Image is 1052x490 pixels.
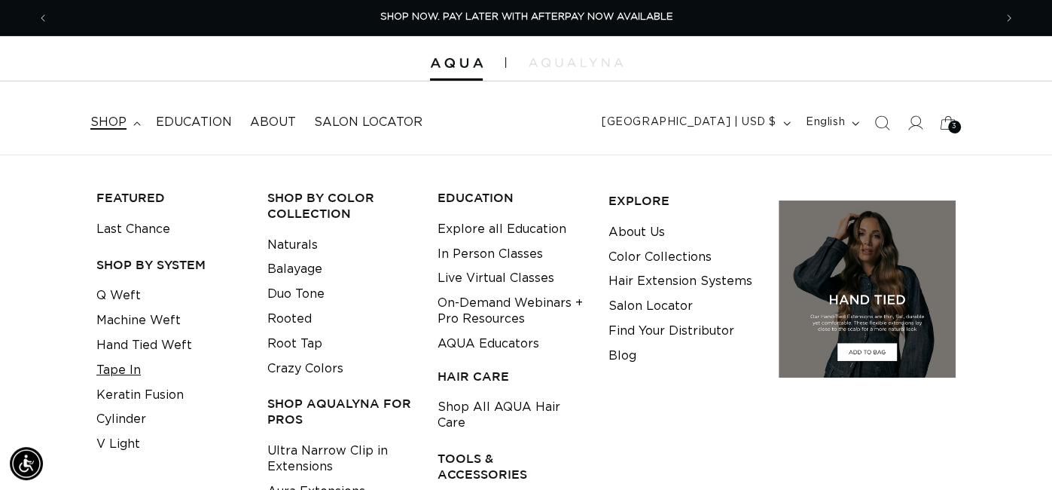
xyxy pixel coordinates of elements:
a: About Us [608,220,665,245]
span: [GEOGRAPHIC_DATA] | USD $ [602,115,776,130]
span: SHOP NOW. PAY LATER WITH AFTERPAY NOW AVAILABLE [380,12,673,22]
a: Q Weft [96,283,141,308]
a: Find Your Distributor [608,319,734,344]
a: Hand Tied Weft [96,333,192,358]
a: Last Chance [96,217,170,242]
span: Education [156,115,232,130]
summary: shop [81,106,147,139]
h3: EXPLORE [608,193,756,209]
a: Cylinder [96,407,146,432]
a: About [241,106,305,139]
a: Live Virtual Classes [438,266,554,291]
span: shop [90,115,127,130]
h3: FEATURED [96,190,244,206]
a: Education [147,106,241,139]
a: Blog [608,344,636,369]
summary: Search [865,106,898,139]
span: 3 [952,121,957,133]
span: Salon Locator [314,115,422,130]
button: [GEOGRAPHIC_DATA] | USD $ [593,109,797,137]
h3: Shop AquaLyna for Pros [267,396,415,427]
button: Next announcement [993,4,1026,32]
img: Aqua Hair Extensions [430,58,483,69]
a: Balayage [267,257,322,282]
a: Rooted [267,307,312,332]
iframe: Chat Widget [977,418,1052,490]
button: English [797,109,865,137]
a: Machine Weft [96,308,181,333]
div: Accessibility Menu [10,447,43,480]
a: Explore all Education [438,217,566,242]
a: Hair Extension Systems [608,269,752,294]
a: Shop All AQUA Hair Care [438,395,585,436]
a: Salon Locator [305,106,431,139]
a: Tape In [96,358,141,383]
a: Duo Tone [267,282,325,307]
a: Crazy Colors [267,357,343,381]
h3: TOOLS & ACCESSORIES [438,451,585,482]
a: Ultra Narrow Clip in Extensions [267,439,415,479]
span: English [806,115,845,130]
h3: EDUCATION [438,190,585,206]
a: AQUA Educators [438,332,539,357]
h3: Shop by Color Collection [267,190,415,222]
a: In Person Classes [438,242,543,267]
img: aqualyna.com [529,58,623,67]
a: Color Collections [608,245,712,270]
h3: HAIR CARE [438,369,585,384]
a: Salon Locator [608,294,693,319]
h3: SHOP BY SYSTEM [96,257,244,273]
a: On-Demand Webinars + Pro Resources [438,291,585,332]
a: V Light [96,432,140,457]
span: About [250,115,296,130]
a: Naturals [267,233,318,258]
a: Root Tap [267,332,322,357]
a: Keratin Fusion [96,383,184,408]
button: Previous announcement [26,4,59,32]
